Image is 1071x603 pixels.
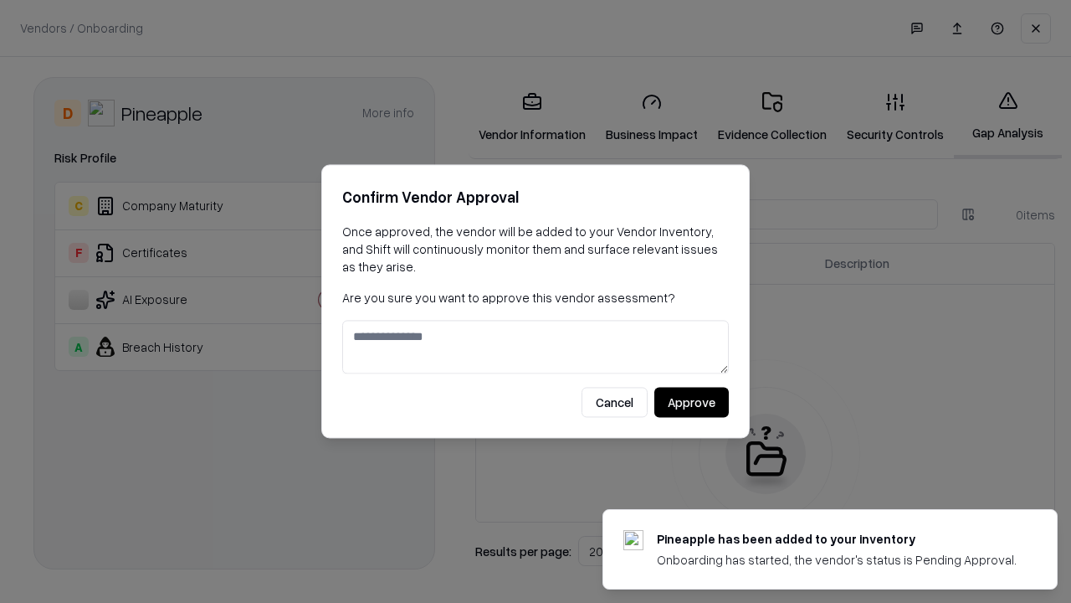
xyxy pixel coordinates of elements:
p: Are you sure you want to approve this vendor assessment? [342,289,729,307]
div: Onboarding has started, the vendor's status is Pending Approval. [657,551,1017,569]
div: Pineapple has been added to your inventory [657,530,1017,548]
button: Approve [654,388,729,418]
img: pineappleenergy.com [623,530,643,550]
button: Cancel [582,388,648,418]
p: Once approved, the vendor will be added to your Vendor Inventory, and Shift will continuously mon... [342,223,729,276]
h2: Confirm Vendor Approval [342,185,729,209]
